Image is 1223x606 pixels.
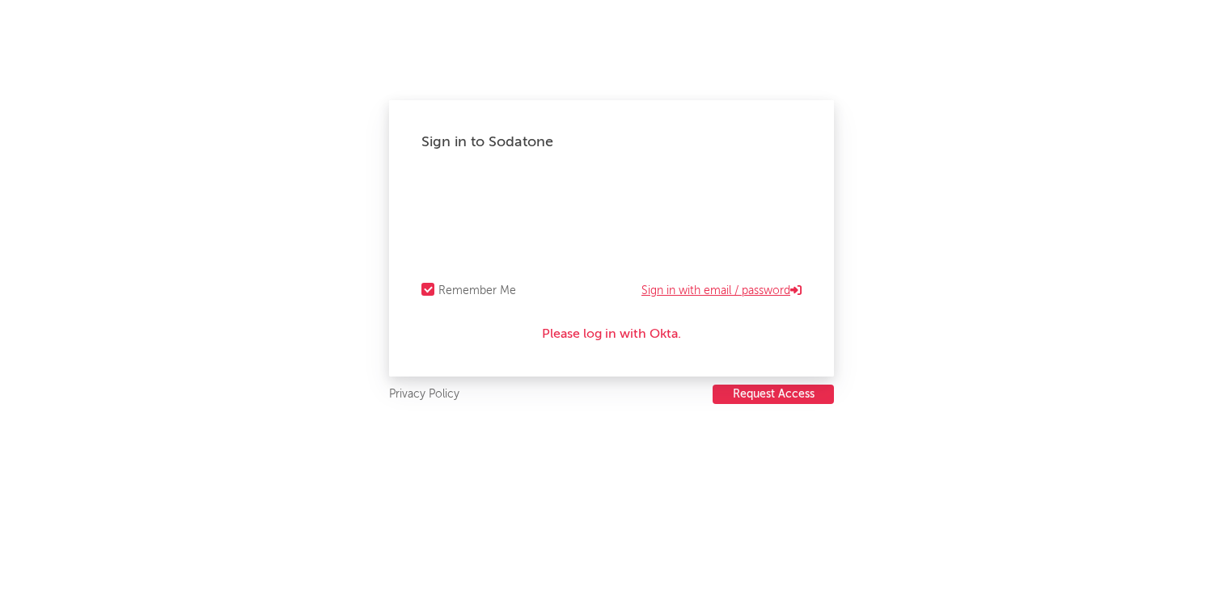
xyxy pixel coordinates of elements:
[713,385,834,404] button: Request Access
[641,281,802,301] a: Sign in with email / password
[438,281,516,301] div: Remember Me
[713,385,834,405] a: Request Access
[421,133,802,152] div: Sign in to Sodatone
[389,385,459,405] a: Privacy Policy
[421,325,802,344] div: Please log in with Okta.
